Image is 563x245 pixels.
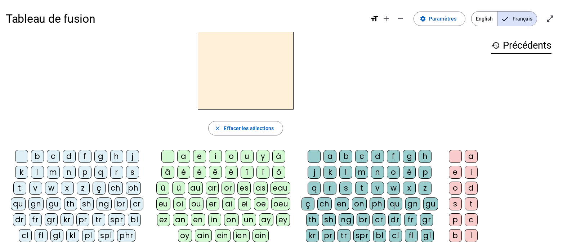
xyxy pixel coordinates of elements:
div: o [449,182,462,195]
div: r [110,166,123,179]
button: Diminuer la taille de la police [393,12,408,26]
div: ç [93,182,106,195]
div: l [31,166,44,179]
div: b [449,229,462,242]
div: n [371,166,384,179]
div: e [193,150,206,163]
div: gr [45,213,58,226]
span: Effacer les sélections [224,124,274,133]
mat-icon: history [491,41,500,50]
button: Paramètres [414,12,465,26]
div: g [94,150,107,163]
div: er [206,197,219,210]
div: cr [372,213,385,226]
div: w [45,182,58,195]
div: ch [108,182,123,195]
div: cr [130,197,143,210]
div: dr [388,213,401,226]
div: phr [117,229,135,242]
div: s [126,166,139,179]
div: q [308,182,321,195]
span: English [472,12,497,26]
div: spr [353,229,371,242]
div: fl [35,229,48,242]
div: pr [76,213,89,226]
div: gl [50,229,63,242]
div: oi [173,197,186,210]
div: or [222,182,234,195]
div: pr [322,229,335,242]
div: pl [82,229,95,242]
div: l [339,166,352,179]
div: fr [404,213,417,226]
mat-icon: format_size [370,14,379,23]
div: m [355,166,368,179]
div: gu [423,197,438,210]
mat-icon: open_in_full [546,14,554,23]
div: ar [206,182,219,195]
div: d [465,182,478,195]
div: ô [272,166,285,179]
div: eu [156,197,170,210]
div: cl [19,229,32,242]
div: br [357,213,370,226]
div: br [115,197,128,210]
div: ei [238,197,251,210]
div: en [191,213,205,226]
div: ou [189,197,204,210]
span: Français [497,12,537,26]
div: an [173,213,188,226]
div: ü [172,182,185,195]
div: u [241,150,254,163]
div: spr [108,213,125,226]
div: ez [157,213,170,226]
div: fl [405,229,418,242]
div: w [387,182,400,195]
div: ph [370,197,385,210]
div: k [15,166,28,179]
div: p [79,166,91,179]
div: é [193,166,206,179]
div: t [355,182,368,195]
div: tr [338,229,350,242]
div: x [61,182,74,195]
div: gr [420,213,433,226]
div: spl [98,229,115,242]
div: z [419,182,432,195]
mat-icon: add [382,14,390,23]
button: Effacer les sélections [208,121,283,135]
div: d [63,150,76,163]
div: g [403,150,416,163]
div: t [465,197,478,210]
div: a [177,150,190,163]
div: on [352,197,367,210]
div: m [47,166,60,179]
div: gn [28,197,44,210]
div: i [465,166,478,179]
div: k [323,166,336,179]
div: s [449,197,462,210]
div: ng [97,197,112,210]
div: sh [80,197,94,210]
div: ch [317,197,332,210]
div: ë [225,166,238,179]
div: en [335,197,349,210]
div: à [272,150,285,163]
div: x [403,182,416,195]
div: d [371,150,384,163]
div: un [242,213,256,226]
div: r [323,182,336,195]
div: b [339,150,352,163]
div: gu [46,197,61,210]
div: s [339,182,352,195]
mat-icon: settings [420,15,426,22]
div: gn [405,197,420,210]
div: ê [209,166,222,179]
div: ay [259,213,273,226]
div: kl [66,229,79,242]
div: ain [195,229,212,242]
div: j [308,166,321,179]
div: a [465,150,478,163]
div: th [306,213,319,226]
div: au [188,182,203,195]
